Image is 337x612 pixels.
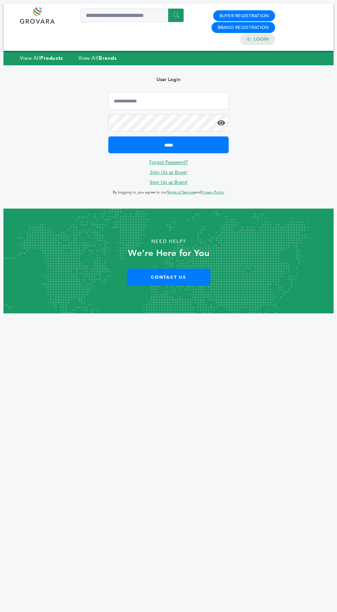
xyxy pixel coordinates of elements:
[127,269,210,286] a: Contact Us
[128,247,209,259] strong: We’re Here for You
[254,36,269,42] a: Login
[150,179,187,186] a: Sign Up as Brand
[201,190,224,195] a: Privacy Policy
[218,24,269,31] a: Brand Registration
[219,13,269,19] a: Buyer Registration
[20,236,317,247] p: Need Help?
[99,55,117,62] strong: Brands
[40,55,63,62] strong: Products
[150,169,187,176] a: Sign Up as Buyer
[149,159,188,166] a: Forgot Password?
[108,92,229,110] input: Email Address
[80,9,184,22] input: Search a product or brand...
[156,76,181,83] b: User Login
[108,114,229,132] input: Password
[167,190,194,195] a: Terms of Service
[20,55,63,62] a: View AllProducts
[78,55,117,62] a: View AllBrands
[108,188,229,197] p: By logging in, you agree to our and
